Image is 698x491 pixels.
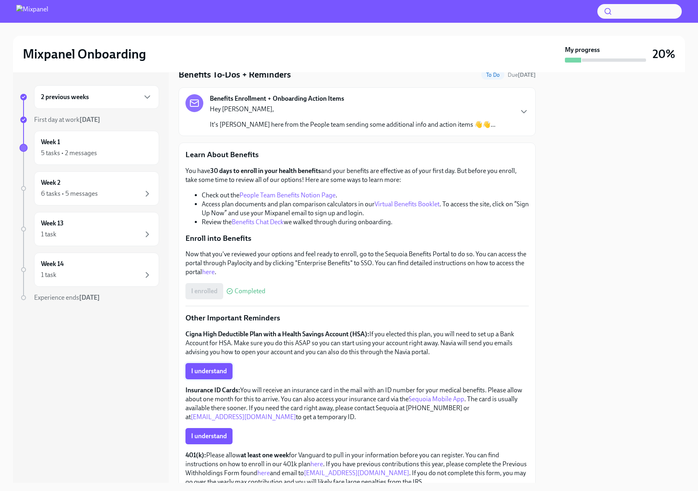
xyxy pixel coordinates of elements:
[518,71,536,78] strong: [DATE]
[191,432,227,440] span: I understand
[241,451,289,459] strong: at least one week
[41,219,64,228] h6: Week 13
[185,386,529,422] p: You will receive an insurance card in the mail with an ID number for your medical benefits. Pleas...
[508,71,536,79] span: October 11th, 2025 16:00
[41,149,97,158] div: 5 tasks • 2 messages
[481,72,504,78] span: To Do
[41,178,60,187] h6: Week 2
[185,167,529,184] p: You have and your benefits are effective as of your first day. But before you enroll, take some t...
[232,218,284,226] a: Benefits Chat Deck
[235,288,265,294] span: Completed
[19,171,159,205] a: Week 26 tasks • 5 messages
[185,428,233,444] button: I understand
[185,330,529,357] p: If you elected this plan, you will need to set up a Bank Account for HSA. Make sure you do this A...
[202,200,529,218] li: Access plan documents and plan comparison calculators in our . To access the site, click on “Sign...
[19,212,159,246] a: Week 131 task
[565,45,600,54] strong: My progress
[19,131,159,165] a: Week 15 tasks • 2 messages
[185,363,233,379] button: I understand
[79,294,100,301] strong: [DATE]
[185,313,529,323] p: Other Important Reminders
[191,413,296,421] a: [EMAIL_ADDRESS][DOMAIN_NAME]
[41,230,56,239] div: 1 task
[508,71,536,78] span: Due
[80,116,100,123] strong: [DATE]
[310,460,323,468] a: here
[34,85,159,109] div: 2 previous weeks
[185,451,529,487] p: Please allow for Vanguard to pull in your information before you can register. You can find instr...
[210,120,495,129] p: It's [PERSON_NAME] here from the People team sending some additional info and action items 👋👋...
[210,94,344,103] strong: Benefits Enrollment + Onboarding Action Items
[202,218,529,227] li: Review the we walked through during onboarding.
[210,105,495,114] p: Hey [PERSON_NAME],
[375,200,439,208] a: Virtual Benefits Booklet
[41,270,56,279] div: 1 task
[19,253,159,287] a: Week 141 task
[210,167,321,175] strong: 30 days to enroll in your health benefits
[41,93,89,102] h6: 2 previous weeks
[185,386,240,394] strong: Insurance ID Cards:
[34,116,100,123] span: First day at work
[257,469,270,477] a: here
[202,268,215,276] a: here
[653,47,675,61] h3: 20%
[202,191,529,200] li: Check out the .
[34,294,100,301] span: Experience ends
[179,69,291,81] h4: Benefits To-Dos + Reminders
[185,451,206,459] strong: 401(k):
[239,191,336,199] a: People Team Benefits Notion Page
[185,250,529,277] p: Now that you've reviewed your options and feel ready to enroll, go to the Sequoia Benefits Portal...
[304,469,409,477] a: [EMAIL_ADDRESS][DOMAIN_NAME]
[185,233,529,244] p: Enroll into Benefits
[19,115,159,124] a: First day at work[DATE]
[16,5,48,18] img: Mixpanel
[41,260,64,268] h6: Week 14
[409,395,464,403] a: Sequoia Mobile App
[23,46,146,62] h2: Mixpanel Onboarding
[191,367,227,375] span: I understand
[41,138,60,147] h6: Week 1
[41,189,98,198] div: 6 tasks • 5 messages
[185,149,529,160] p: Learn About Benefits
[185,330,369,338] strong: Cigna High Deductible Plan with a Health Savings Account (HSA):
